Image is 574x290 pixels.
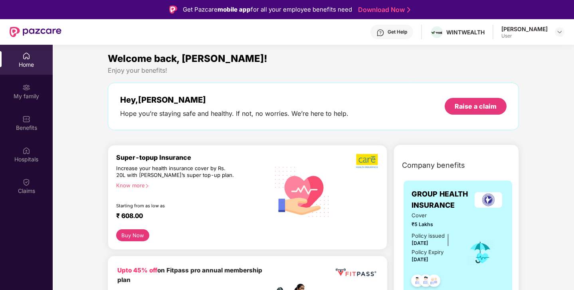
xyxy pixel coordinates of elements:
[412,189,473,211] span: GROUP HEALTH INSURANCE
[169,6,177,14] img: Logo
[116,165,235,179] div: Increase your health insurance cover by Rs. 20L with [PERSON_NAME]’s super top-up plan.
[358,6,408,14] a: Download Now
[108,53,267,64] span: Welcome back, [PERSON_NAME]!
[402,160,465,171] span: Company benefits
[412,248,443,256] div: Policy Expiry
[117,266,157,274] b: Upto 45% off
[116,212,261,221] div: ₹ 608.00
[412,232,445,240] div: Policy issued
[556,29,563,35] img: svg+xml;base64,PHN2ZyBpZD0iRHJvcGRvd24tMzJ4MzIiIHhtbG5zPSJodHRwOi8vd3d3LnczLm9yZy8yMDAwL3N2ZyIgd2...
[22,147,30,155] img: svg+xml;base64,PHN2ZyBpZD0iSG9zcGl0YWxzIiB4bWxucz0iaHR0cDovL3d3dy53My5vcmcvMjAwMC9zdmciIHdpZHRoPS...
[412,256,428,262] span: [DATE]
[356,153,379,169] img: b5dec4f62d2307b9de63beb79f102df3.png
[117,266,262,284] b: on Fitpass pro annual membership plan
[501,33,548,39] div: User
[467,239,493,266] img: icon
[446,28,485,36] div: WINTWEALTH
[412,220,457,228] span: ₹5 Lakhs
[455,102,497,111] div: Raise a claim
[116,182,265,188] div: Know more
[269,158,335,224] img: svg+xml;base64,PHN2ZyB4bWxucz0iaHR0cDovL3d3dy53My5vcmcvMjAwMC9zdmciIHhtbG5zOnhsaW5rPSJodHRwOi8vd3...
[22,178,30,186] img: svg+xml;base64,PHN2ZyBpZD0iQ2xhaW0iIHhtbG5zPSJodHRwOi8vd3d3LnczLm9yZy8yMDAwL3N2ZyIgd2lkdGg9IjIwIi...
[407,6,410,14] img: Stroke
[431,31,443,34] img: Wintlogo.jpg
[120,109,348,118] div: Hope you’re staying safe and healthy. If not, no worries. We’re here to help.
[388,29,407,35] div: Get Help
[116,229,149,241] button: Buy Now
[334,266,378,279] img: fppp.png
[145,184,149,188] span: right
[412,240,428,246] span: [DATE]
[376,29,384,37] img: svg+xml;base64,PHN2ZyBpZD0iSGVscC0zMngzMiIgeG1sbnM9Imh0dHA6Ly93d3cudzMub3JnLzIwMDAvc3ZnIiB3aWR0aD...
[412,211,457,220] span: Cover
[22,115,30,123] img: svg+xml;base64,PHN2ZyBpZD0iQmVuZWZpdHMiIHhtbG5zPSJodHRwOi8vd3d3LnczLm9yZy8yMDAwL3N2ZyIgd2lkdGg9Ij...
[116,153,269,161] div: Super-topup Insurance
[108,66,519,75] div: Enjoy your benefits!
[120,95,348,105] div: Hey, [PERSON_NAME]
[218,6,251,13] strong: mobile app
[116,203,236,209] div: Starting from as low as
[22,83,30,91] img: svg+xml;base64,PHN2ZyB3aWR0aD0iMjAiIGhlaWdodD0iMjAiIHZpZXdCb3g9IjAgMCAyMCAyMCIgZmlsbD0ibm9uZSIgeG...
[10,27,61,37] img: New Pazcare Logo
[22,52,30,60] img: svg+xml;base64,PHN2ZyBpZD0iSG9tZSIgeG1sbnM9Imh0dHA6Ly93d3cudzMub3JnLzIwMDAvc3ZnIiB3aWR0aD0iMjAiIG...
[183,5,352,14] div: Get Pazcare for all your employee benefits need
[475,192,502,208] img: insurerLogo
[501,25,548,33] div: [PERSON_NAME]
